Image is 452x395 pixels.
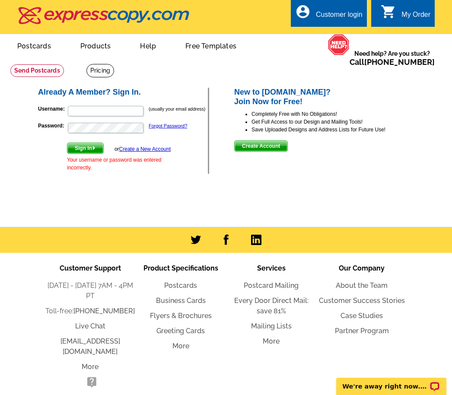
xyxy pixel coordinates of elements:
[316,11,363,23] div: Customer login
[60,264,121,272] span: Customer Support
[38,105,67,113] label: Username:
[67,143,104,154] button: Sign In
[60,337,120,356] a: [EMAIL_ADDRESS][DOMAIN_NAME]
[381,10,430,20] a: shopping_cart My Order
[38,88,208,97] h2: Already A Member? Sign In.
[244,281,299,290] a: Postcard Mailing
[263,337,280,345] a: More
[381,4,396,19] i: shopping_cart
[67,35,125,55] a: Products
[319,296,405,305] a: Customer Success Stories
[251,110,415,118] li: Completely Free with No Obligations!
[149,123,187,128] a: Forgot Password?
[331,368,452,395] iframe: LiveChat chat widget
[119,146,171,152] a: Create a New Account
[143,264,218,272] span: Product Specifications
[156,327,205,335] a: Greeting Cards
[172,342,189,350] a: More
[339,264,385,272] span: Our Company
[67,156,171,172] div: Your username or password was entered incorrectly.
[251,126,415,134] li: Save Uploaded Designs and Address Lists for Future Use!
[82,363,99,371] a: More
[251,322,292,330] a: Mailing Lists
[115,145,171,153] div: or
[164,281,197,290] a: Postcards
[75,322,105,330] a: Live Chat
[3,35,65,55] a: Postcards
[295,10,363,20] a: account_circle Customer login
[172,35,250,55] a: Free Templates
[156,296,206,305] a: Business Cards
[234,140,288,152] button: Create Account
[295,4,311,19] i: account_circle
[45,306,136,316] li: Toll-free:
[336,281,388,290] a: About the Team
[45,280,136,301] li: [DATE] - [DATE] 7AM - 4PM PT
[350,49,435,67] span: Need help? Are you stuck?
[73,307,135,315] a: [PHONE_NUMBER]
[67,143,103,153] span: Sign In
[251,118,415,126] li: Get Full Access to our Design and Mailing Tools!
[92,146,96,150] img: button-next-arrow-white.png
[126,35,170,55] a: Help
[341,312,383,320] a: Case Studies
[235,141,287,151] span: Create Account
[149,106,205,111] small: (usually your email address)
[401,11,430,23] div: My Order
[38,122,67,130] label: Password:
[150,312,212,320] a: Flyers & Brochures
[335,327,389,335] a: Partner Program
[234,88,415,106] h2: New to [DOMAIN_NAME]? Join Now for Free!
[364,57,435,67] a: [PHONE_NUMBER]
[328,34,350,55] img: help
[257,264,286,272] span: Services
[234,296,309,315] a: Every Door Direct Mail: save 81%
[350,57,435,67] span: Call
